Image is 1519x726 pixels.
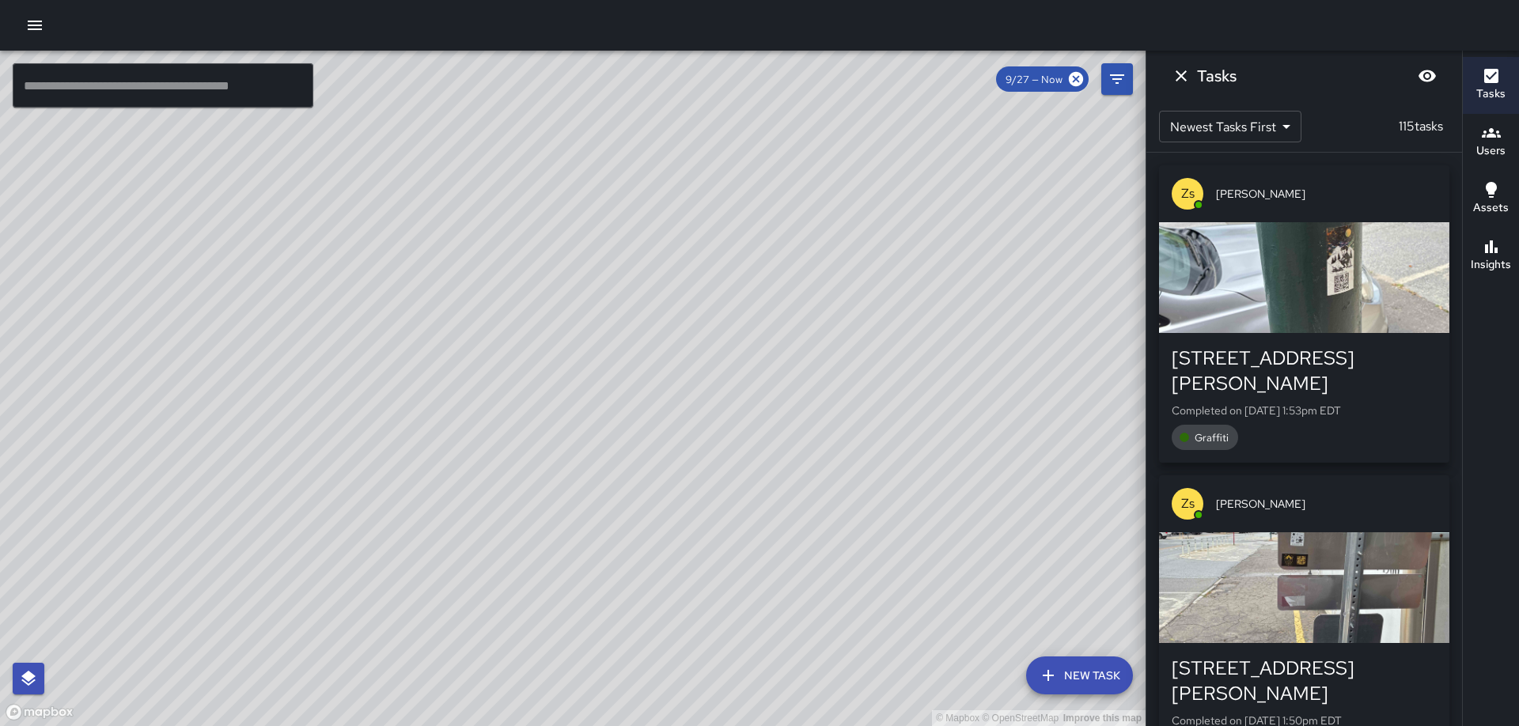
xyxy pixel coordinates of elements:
[1463,57,1519,114] button: Tasks
[1471,256,1511,274] h6: Insights
[1172,656,1437,706] div: [STREET_ADDRESS][PERSON_NAME]
[1181,184,1195,203] p: Zs
[996,73,1072,86] span: 9/27 — Now
[1172,346,1437,396] div: [STREET_ADDRESS][PERSON_NAME]
[1411,60,1443,92] button: Blur
[1473,199,1509,217] h6: Assets
[1463,228,1519,285] button: Insights
[1172,403,1437,418] p: Completed on [DATE] 1:53pm EDT
[1159,111,1301,142] div: Newest Tasks First
[1197,63,1237,89] h6: Tasks
[1216,186,1437,202] span: [PERSON_NAME]
[1463,171,1519,228] button: Assets
[1026,656,1133,694] button: New Task
[1101,63,1133,95] button: Filters
[1463,114,1519,171] button: Users
[1185,431,1238,444] span: Graffiti
[1392,117,1449,136] p: 115 tasks
[1216,496,1437,512] span: [PERSON_NAME]
[1476,85,1506,103] h6: Tasks
[1476,142,1506,160] h6: Users
[996,66,1089,92] div: 9/27 — Now
[1159,165,1449,463] button: Zs[PERSON_NAME][STREET_ADDRESS][PERSON_NAME]Completed on [DATE] 1:53pm EDTGraffiti
[1165,60,1197,92] button: Dismiss
[1181,494,1195,513] p: Zs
